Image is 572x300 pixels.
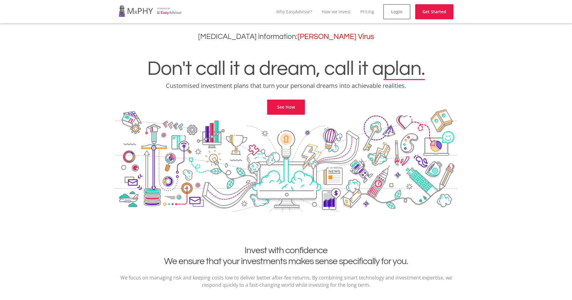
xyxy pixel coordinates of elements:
[119,245,453,267] h2: Invest with confidence We ensure that your investments makes sense specifically for you.
[415,4,453,19] a: Get Started
[384,59,425,79] span: plan.
[267,100,305,115] a: See How
[276,9,312,14] a: Why EasyAdvisor?
[5,81,567,90] p: Customised investment plans that turn your personal dreams into achievable realities.
[119,274,453,289] p: We focus on managing risk and keeping costs low to deliver better after-fee returns. By combining...
[298,33,374,40] a: [PERSON_NAME] Virus
[360,9,374,14] a: Pricing
[322,9,351,14] a: How we invest
[5,32,567,41] h3: [MEDICAL_DATA] information:
[5,59,567,79] h1: Don't call it a dream, call it a
[383,4,410,19] a: Login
